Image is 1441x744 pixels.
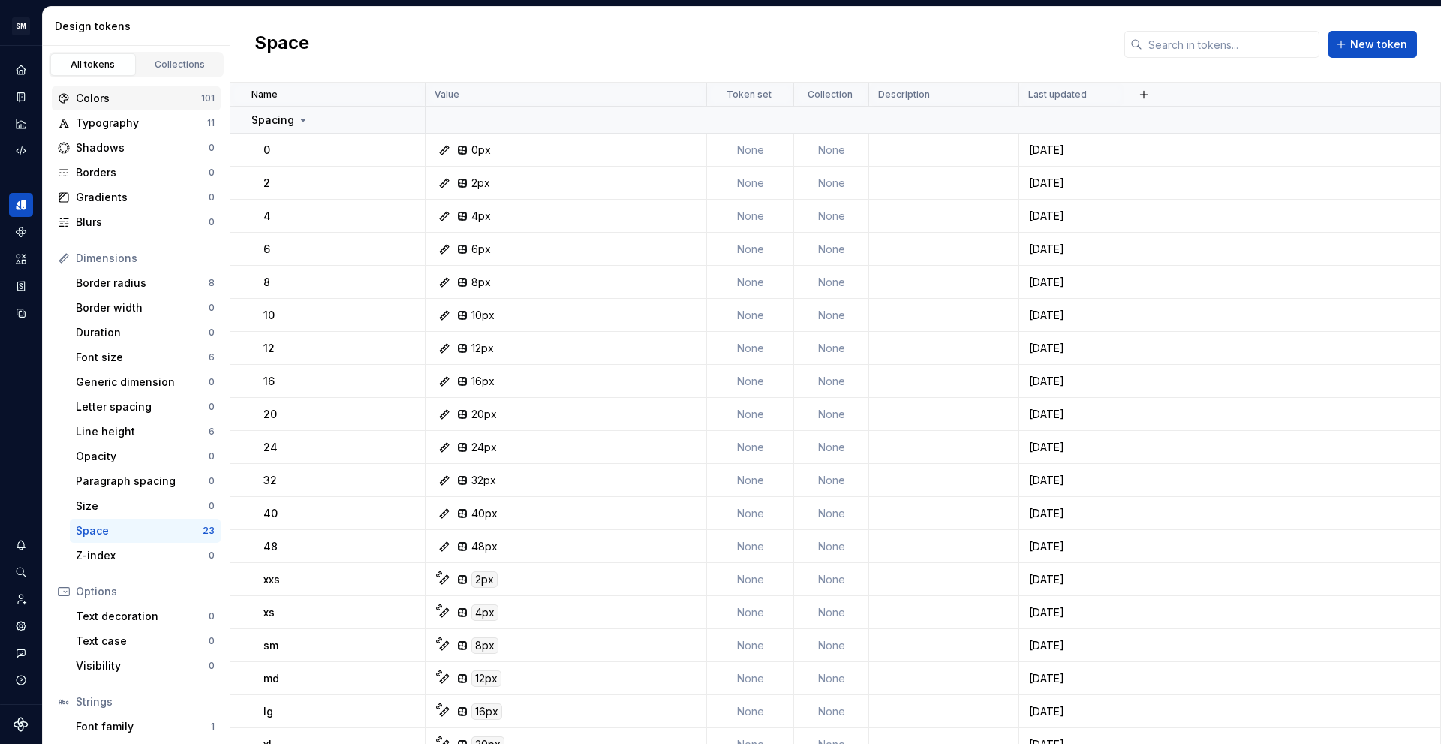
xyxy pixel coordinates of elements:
td: None [707,332,794,365]
p: 6 [263,242,270,257]
td: None [707,167,794,200]
a: Z-index0 [70,544,221,568]
td: None [707,266,794,299]
p: Description [878,89,930,101]
div: [DATE] [1020,374,1123,389]
a: Gradients0 [52,185,221,209]
div: 16px [471,374,495,389]
a: Components [9,220,33,244]
div: Borders [76,165,209,180]
div: Data sources [9,301,33,325]
td: None [794,398,869,431]
input: Search in tokens... [1142,31,1319,58]
div: Border width [76,300,209,315]
div: 0 [209,302,215,314]
div: Colors [76,91,201,106]
p: Token set [727,89,772,101]
p: Last updated [1028,89,1087,101]
div: 6 [209,351,215,363]
p: xxs [263,572,280,587]
a: Typography11 [52,111,221,135]
div: Border radius [76,276,209,291]
p: xs [263,605,275,620]
span: New token [1350,37,1407,52]
div: 23 [203,525,215,537]
p: 4 [263,209,271,224]
div: 0 [209,191,215,203]
div: Code automation [9,139,33,163]
td: None [707,299,794,332]
button: Search ⌘K [9,560,33,584]
p: 2 [263,176,270,191]
div: Line height [76,424,209,439]
a: Font family1 [70,715,221,739]
td: None [707,464,794,497]
a: Colors101 [52,86,221,110]
div: 0 [209,216,215,228]
div: [DATE] [1020,638,1123,653]
div: [DATE] [1020,704,1123,719]
div: Shadows [76,140,209,155]
div: Duration [76,325,209,340]
button: New token [1328,31,1417,58]
div: 1 [211,721,215,733]
td: None [794,134,869,167]
a: Settings [9,614,33,638]
a: Supernova Logo [14,717,29,732]
div: 6px [471,242,491,257]
div: 0 [209,327,215,339]
p: sm [263,638,278,653]
td: None [794,662,869,695]
div: Typography [76,116,207,131]
div: 40px [471,506,498,521]
div: Assets [9,247,33,271]
p: 10 [263,308,275,323]
a: Borders0 [52,161,221,185]
td: None [794,497,869,530]
div: 2px [471,176,490,191]
td: None [707,563,794,596]
a: Paragraph spacing0 [70,469,221,493]
div: SM [12,17,30,35]
div: [DATE] [1020,407,1123,422]
div: Space [76,523,203,538]
a: Border width0 [70,296,221,320]
div: 8px [471,637,498,654]
div: All tokens [56,59,131,71]
h2: Space [254,31,309,58]
p: 16 [263,374,275,389]
div: 32px [471,473,496,488]
p: 32 [263,473,277,488]
div: Collections [143,59,218,71]
td: None [794,431,869,464]
p: Name [251,89,278,101]
div: Letter spacing [76,399,209,414]
p: 20 [263,407,277,422]
div: 24px [471,440,497,455]
p: Collection [808,89,853,101]
div: 4px [471,604,498,621]
div: Visibility [76,658,209,673]
a: Design tokens [9,193,33,217]
td: None [794,299,869,332]
div: [DATE] [1020,209,1123,224]
button: Notifications [9,533,33,557]
div: 12px [471,670,501,687]
div: Storybook stories [9,274,33,298]
div: [DATE] [1020,308,1123,323]
td: None [707,497,794,530]
td: None [794,200,869,233]
div: 16px [471,703,502,720]
div: 8 [209,277,215,289]
a: Shadows0 [52,136,221,160]
div: 0px [471,143,491,158]
td: None [707,629,794,662]
div: 0 [209,376,215,388]
div: 0 [209,660,215,672]
td: None [794,266,869,299]
p: Value [435,89,459,101]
